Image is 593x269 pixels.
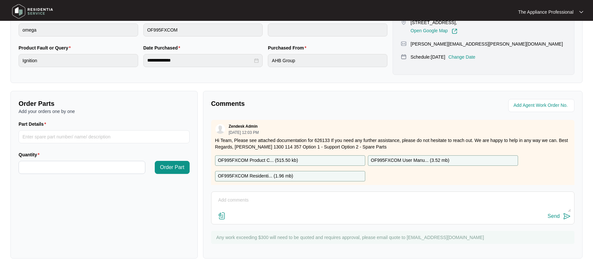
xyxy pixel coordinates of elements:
[452,28,457,34] img: Link-External
[143,45,183,51] label: Date Purchased
[229,124,258,129] p: Zendesk Admin
[563,212,571,220] img: send-icon.svg
[10,2,55,21] img: residentia service logo
[448,54,475,60] p: Change Date
[371,157,449,164] p: OF995FXCOM User Manu... ( 3.52 mb )
[268,45,309,51] label: Purchased From
[19,23,138,36] input: Brand
[155,161,190,174] button: Order Part
[411,54,445,60] p: Schedule: [DATE]
[19,45,73,51] label: Product Fault or Query
[215,124,225,134] img: user.svg
[401,41,407,47] img: map-pin
[218,173,293,180] p: OF995FXCOM Residenti... ( 1.96 mb )
[229,131,259,134] p: [DATE] 12:03 PM
[147,57,253,64] input: Date Purchased
[143,23,263,36] input: Product Model
[268,23,387,36] input: Serial Number
[518,9,573,15] p: The Appliance Professional
[160,163,184,171] span: Order Part
[218,157,298,164] p: OF995FXCOM Product C... ( 515.50 kb )
[411,41,563,47] p: [PERSON_NAME][EMAIL_ADDRESS][PERSON_NAME][DOMAIN_NAME]
[19,130,190,143] input: Part Details
[548,213,560,219] div: Send
[216,234,571,241] p: Any work exceeding $300 will need to be quoted and requires approval, please email quote to [EMAI...
[19,151,42,158] label: Quantity
[401,54,407,60] img: map-pin
[211,99,388,108] p: Comments
[579,10,583,14] img: dropdown arrow
[411,19,457,26] p: [STREET_ADDRESS],
[268,54,387,67] input: Purchased From
[411,28,457,34] a: Open Google Map
[548,212,571,221] button: Send
[513,102,571,109] input: Add Agent Work Order No.
[19,99,190,108] p: Order Parts
[19,108,190,115] p: Add your orders one by one
[218,212,226,220] img: file-attachment-doc.svg
[215,137,571,150] p: Hi Team, Please see attached documentation for 626133 If you need any further assistance, please ...
[19,161,145,174] input: Quantity
[19,121,49,127] label: Part Details
[19,54,138,67] input: Product Fault or Query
